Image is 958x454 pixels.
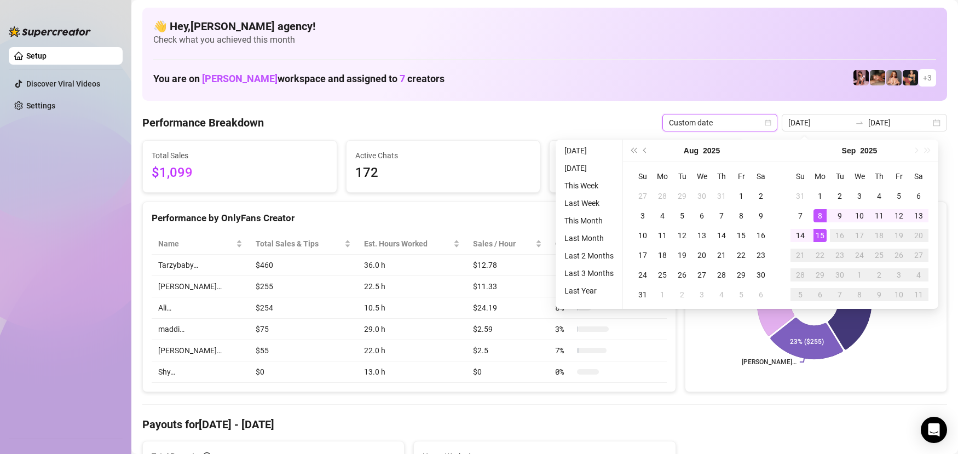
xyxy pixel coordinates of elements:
[731,226,751,245] td: 2025-08-15
[466,340,549,361] td: $2.5
[142,417,947,432] h4: Payouts for [DATE] - [DATE]
[256,238,342,250] span: Total Sales & Tips
[249,340,357,361] td: $55
[712,206,731,226] td: 2025-08-07
[676,268,689,281] div: 26
[873,249,886,262] div: 25
[676,249,689,262] div: 19
[731,245,751,265] td: 2025-08-22
[712,166,731,186] th: Th
[152,233,249,255] th: Name
[692,285,712,304] td: 2025-09-03
[751,265,771,285] td: 2025-08-30
[695,229,708,242] div: 13
[830,166,850,186] th: Tu
[813,209,827,222] div: 8
[695,268,708,281] div: 27
[869,206,889,226] td: 2025-09-11
[886,70,902,85] img: Tarzybaby
[202,73,278,84] span: [PERSON_NAME]
[742,358,797,366] text: [PERSON_NAME]…
[152,340,249,361] td: [PERSON_NAME]…
[731,166,751,186] th: Fr
[873,268,886,281] div: 2
[153,19,936,34] h4: 👋 Hey, [PERSON_NAME] agency !
[790,206,810,226] td: 2025-09-07
[731,285,751,304] td: 2025-09-05
[754,229,767,242] div: 16
[912,249,925,262] div: 27
[912,209,925,222] div: 13
[357,255,466,276] td: 36.0 h
[810,226,830,245] td: 2025-09-15
[889,265,909,285] td: 2025-10-03
[636,249,649,262] div: 17
[830,265,850,285] td: 2025-09-30
[656,249,669,262] div: 18
[813,189,827,203] div: 1
[152,361,249,383] td: Shy…
[364,238,451,250] div: Est. Hours Worked
[833,209,846,222] div: 9
[26,79,100,88] a: Discover Viral Videos
[249,297,357,319] td: $254
[751,226,771,245] td: 2025-08-16
[889,245,909,265] td: 2025-09-26
[466,255,549,276] td: $12.78
[152,276,249,297] td: [PERSON_NAME]…
[892,189,905,203] div: 5
[790,265,810,285] td: 2025-09-28
[830,206,850,226] td: 2025-09-09
[466,361,549,383] td: $0
[794,209,807,222] div: 7
[672,166,692,186] th: Tu
[400,73,405,84] span: 7
[695,209,708,222] div: 6
[731,265,751,285] td: 2025-08-29
[466,319,549,340] td: $2.59
[889,226,909,245] td: 2025-09-19
[873,209,886,222] div: 11
[555,366,573,378] span: 0 %
[712,226,731,245] td: 2025-08-14
[810,285,830,304] td: 2025-10-06
[853,268,866,281] div: 1
[676,288,689,301] div: 2
[672,186,692,206] td: 2025-07-29
[653,285,672,304] td: 2025-09-01
[909,226,928,245] td: 2025-09-20
[735,209,748,222] div: 8
[830,245,850,265] td: 2025-09-23
[850,285,869,304] td: 2025-10-08
[892,249,905,262] div: 26
[676,229,689,242] div: 12
[873,229,886,242] div: 18
[560,179,618,192] li: This Week
[810,206,830,226] td: 2025-09-08
[656,189,669,203] div: 28
[909,186,928,206] td: 2025-09-06
[692,206,712,226] td: 2025-08-06
[735,249,748,262] div: 22
[715,268,728,281] div: 28
[909,285,928,304] td: 2025-10-11
[712,245,731,265] td: 2025-08-21
[703,140,720,162] button: Choose a year
[9,26,91,37] img: logo-BBDzfeDw.svg
[560,144,618,157] li: [DATE]
[715,249,728,262] div: 21
[357,319,466,340] td: 29.0 h
[152,255,249,276] td: Tarzybaby…
[909,206,928,226] td: 2025-09-13
[656,229,669,242] div: 11
[751,186,771,206] td: 2025-08-02
[833,249,846,262] div: 23
[869,265,889,285] td: 2025-10-02
[633,226,653,245] td: 2025-08-10
[850,226,869,245] td: 2025-09-17
[355,150,532,162] span: Active Chats
[869,245,889,265] td: 2025-09-25
[754,189,767,203] div: 2
[560,249,618,262] li: Last 2 Months
[152,297,249,319] td: Ali…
